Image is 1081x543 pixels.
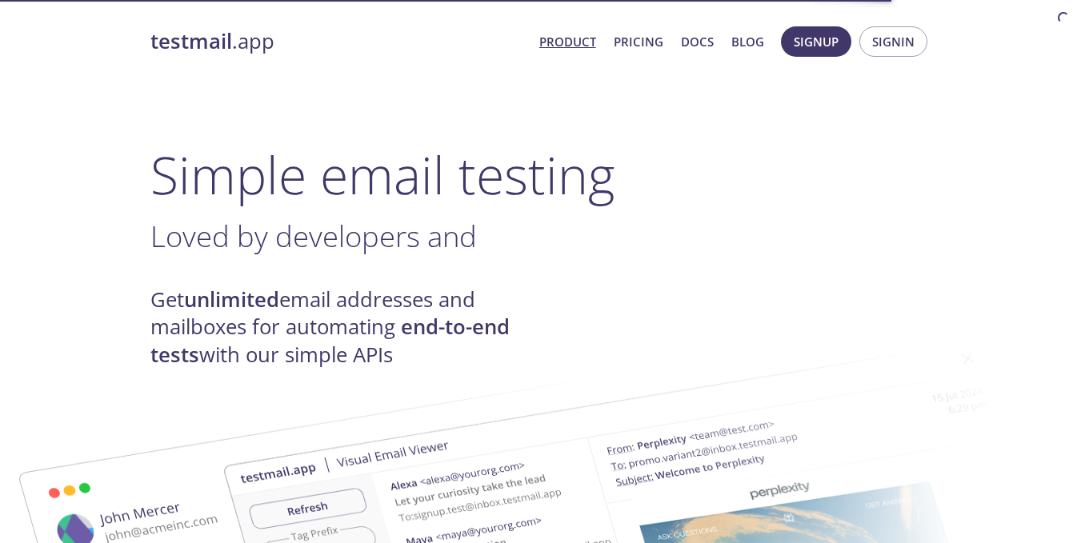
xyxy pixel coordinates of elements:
[681,31,714,52] a: Docs
[150,216,477,256] span: Loved by developers and
[794,31,839,52] span: Signup
[539,31,596,52] a: Product
[781,26,851,57] button: Signup
[614,31,663,52] a: Pricing
[150,286,541,369] h4: Get email addresses and mailboxes for automating with our simple APIs
[150,27,232,55] strong: testmail
[872,31,915,52] span: Signin
[150,28,526,55] a: testmail.app
[150,144,931,206] h1: Simple email testing
[859,26,927,57] button: Signin
[150,313,510,368] strong: end-to-end tests
[731,31,764,52] a: Blog
[184,285,279,313] strong: unlimited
